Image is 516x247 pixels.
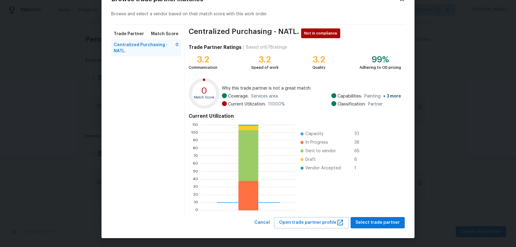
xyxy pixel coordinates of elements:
text: 110 [192,123,198,127]
div: | [241,44,246,50]
span: In Progress [305,139,328,146]
text: 10 [194,201,198,204]
span: Why this trade partner is not a great match: [222,85,401,91]
div: 3.2 [251,57,278,63]
span: Coverage: [228,93,249,99]
div: Communication [189,65,217,71]
text: 40 [193,177,198,181]
span: 6 [354,157,364,163]
text: 0 [201,87,207,95]
div: 3.2 [189,57,217,63]
div: Browse and select a vendor based on their match score with this work order. [111,4,405,25]
span: Capabilities: [337,93,362,99]
text: 90 [193,138,198,142]
span: Sent to vendor [305,148,336,154]
span: Partner [368,101,383,107]
text: 70 [193,154,198,158]
span: Painting [364,93,401,99]
text: 0 [195,208,198,212]
span: Current Utilization: [228,101,266,107]
span: Classification: [337,101,366,107]
span: Select trade partner [356,219,400,227]
div: Based on 578 ratings [246,44,287,50]
h4: Trade Partner Ratings [189,44,241,50]
button: Open trade partner profile [274,217,349,228]
span: Centralized Purchasing - NATL. [114,42,175,54]
div: Quality [312,65,326,71]
span: Open trade partner profile [279,219,344,227]
span: Draft [305,157,316,163]
span: 38 [354,139,364,146]
span: 65 [354,148,364,154]
button: Cancel [252,217,272,228]
text: 50 [193,169,198,173]
text: 30 [193,185,198,189]
div: 3.2 [312,57,326,63]
button: Select trade partner [351,217,405,228]
span: 1 [354,165,364,171]
span: Cancel [254,219,270,227]
div: Adhering to OD pricing [359,65,401,71]
div: 99% [359,57,401,63]
span: Services area [251,93,278,99]
h4: Current Utilization [189,113,401,119]
span: 1100.0 % [268,101,285,107]
span: 0 [175,42,179,54]
span: Centralized Purchasing - NATL. [189,28,299,38]
div: Speed of work [251,65,278,71]
span: Vendor Accepted [305,165,341,171]
text: 80 [193,146,198,150]
text: 20 [193,193,198,197]
text: 60 [193,162,198,165]
text: 100 [191,131,198,134]
span: 10 [354,131,364,137]
span: Match Score [151,31,179,37]
span: + 3 more [383,94,401,98]
span: Not in compliance [304,30,340,36]
span: Trade Partner [114,31,144,37]
text: Match Score [194,96,214,99]
span: Capacity [305,131,323,137]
